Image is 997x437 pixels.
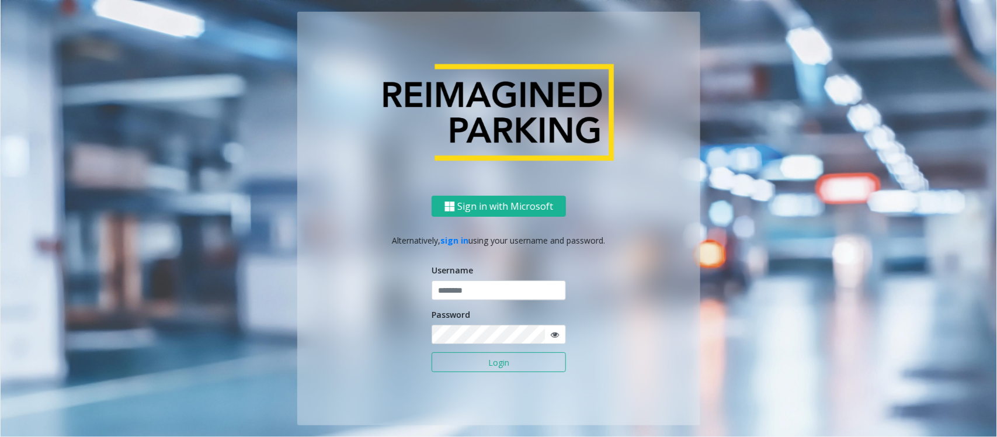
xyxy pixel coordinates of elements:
[432,352,566,372] button: Login
[432,264,473,276] label: Username
[432,308,470,321] label: Password
[441,235,469,246] a: sign in
[309,234,689,247] p: Alternatively, using your username and password.
[432,196,566,217] button: Sign in with Microsoft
